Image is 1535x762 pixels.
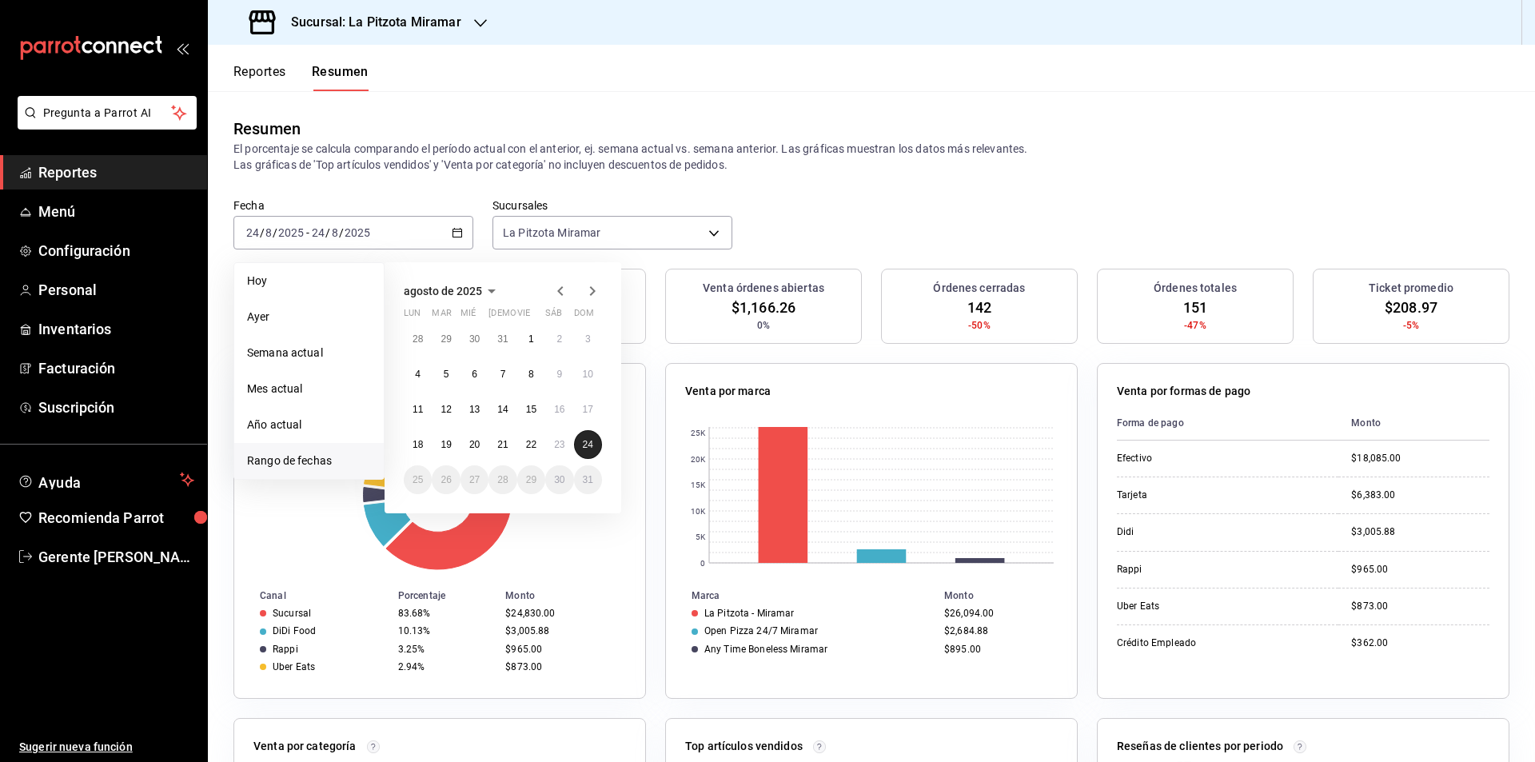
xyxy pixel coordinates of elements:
button: 8 de agosto de 2025 [517,360,545,389]
div: Didi [1117,525,1277,539]
button: Resumen [312,64,369,91]
abbr: 26 de agosto de 2025 [441,474,451,485]
div: 2.94% [398,661,492,672]
text: 25K [691,429,706,437]
div: DiDi Food [273,625,316,636]
span: / [325,226,330,239]
abbr: 23 de agosto de 2025 [554,439,564,450]
div: Open Pizza 24/7 Miramar [704,625,818,636]
p: Venta por marca [685,383,771,400]
h3: Órdenes totales [1154,280,1237,297]
h3: Sucursal: La Pitzota Miramar [278,13,461,32]
div: Efectivo [1117,452,1277,465]
div: 83.68% [398,608,492,619]
div: Any Time Boneless Miramar [704,644,827,655]
div: $965.00 [1351,563,1489,576]
p: Venta por formas de pago [1117,383,1250,400]
abbr: 8 de agosto de 2025 [528,369,534,380]
abbr: 4 de agosto de 2025 [415,369,421,380]
abbr: 24 de agosto de 2025 [583,439,593,450]
p: Reseñas de clientes por periodo [1117,738,1283,755]
button: 1 de agosto de 2025 [517,325,545,353]
abbr: martes [432,308,451,325]
button: 21 de agosto de 2025 [488,430,516,459]
div: $24,830.00 [505,608,620,619]
button: 23 de agosto de 2025 [545,430,573,459]
abbr: 15 de agosto de 2025 [526,404,536,415]
abbr: 6 de agosto de 2025 [472,369,477,380]
span: Inventarios [38,318,194,340]
abbr: 3 de agosto de 2025 [585,333,591,345]
div: La Pitzota - Miramar [704,608,795,619]
span: Configuración [38,240,194,261]
span: Reportes [38,162,194,183]
th: Porcentaje [392,587,499,604]
abbr: 14 de agosto de 2025 [497,404,508,415]
abbr: 10 de agosto de 2025 [583,369,593,380]
abbr: 25 de agosto de 2025 [413,474,423,485]
div: 3.25% [398,644,492,655]
span: Recomienda Parrot [38,507,194,529]
button: agosto de 2025 [404,281,501,301]
button: 17 de agosto de 2025 [574,395,602,424]
span: 142 [967,297,991,318]
abbr: 19 de agosto de 2025 [441,439,451,450]
button: 27 de agosto de 2025 [460,465,488,494]
abbr: 9 de agosto de 2025 [556,369,562,380]
div: $2,684.88 [944,625,1051,636]
th: Marca [666,587,938,604]
span: 151 [1183,297,1207,318]
button: 14 de agosto de 2025 [488,395,516,424]
abbr: 27 de agosto de 2025 [469,474,480,485]
span: Suscripción [38,397,194,418]
abbr: lunes [404,308,421,325]
abbr: 31 de julio de 2025 [497,333,508,345]
a: Pregunta a Parrot AI [11,116,197,133]
input: -- [265,226,273,239]
div: navigation tabs [233,64,369,91]
span: $1,166.26 [732,297,795,318]
h3: Órdenes cerradas [933,280,1025,297]
span: Ayuda [38,470,173,489]
abbr: 30 de julio de 2025 [469,333,480,345]
div: $6,383.00 [1351,489,1489,502]
div: $873.00 [1351,600,1489,613]
button: 13 de agosto de 2025 [460,395,488,424]
input: -- [245,226,260,239]
th: Forma de pago [1117,406,1338,441]
abbr: 29 de agosto de 2025 [526,474,536,485]
th: Canal [234,587,392,604]
span: -5% [1403,318,1419,333]
abbr: 28 de agosto de 2025 [497,474,508,485]
abbr: viernes [517,308,530,325]
div: $965.00 [505,644,620,655]
th: Monto [1338,406,1489,441]
abbr: 20 de agosto de 2025 [469,439,480,450]
div: Sucursal [273,608,311,619]
p: El porcentaje se calcula comparando el período actual con el anterior, ej. semana actual vs. sema... [233,141,1509,173]
abbr: 21 de agosto de 2025 [497,439,508,450]
abbr: 31 de agosto de 2025 [583,474,593,485]
th: Monto [499,587,645,604]
div: $18,085.00 [1351,452,1489,465]
button: Pregunta a Parrot AI [18,96,197,130]
abbr: 13 de agosto de 2025 [469,404,480,415]
abbr: 2 de agosto de 2025 [556,333,562,345]
span: agosto de 2025 [404,285,482,297]
text: 20K [691,455,706,464]
label: Sucursales [492,200,732,211]
div: Uber Eats [273,661,315,672]
abbr: 28 de julio de 2025 [413,333,423,345]
abbr: 16 de agosto de 2025 [554,404,564,415]
button: 31 de julio de 2025 [488,325,516,353]
abbr: 18 de agosto de 2025 [413,439,423,450]
div: Tarjeta [1117,489,1277,502]
button: 6 de agosto de 2025 [460,360,488,389]
label: Fecha [233,200,473,211]
th: Monto [938,587,1077,604]
button: 19 de agosto de 2025 [432,430,460,459]
span: Mes actual [247,381,371,397]
div: $26,094.00 [944,608,1051,619]
span: Personal [38,279,194,301]
abbr: jueves [488,308,583,325]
